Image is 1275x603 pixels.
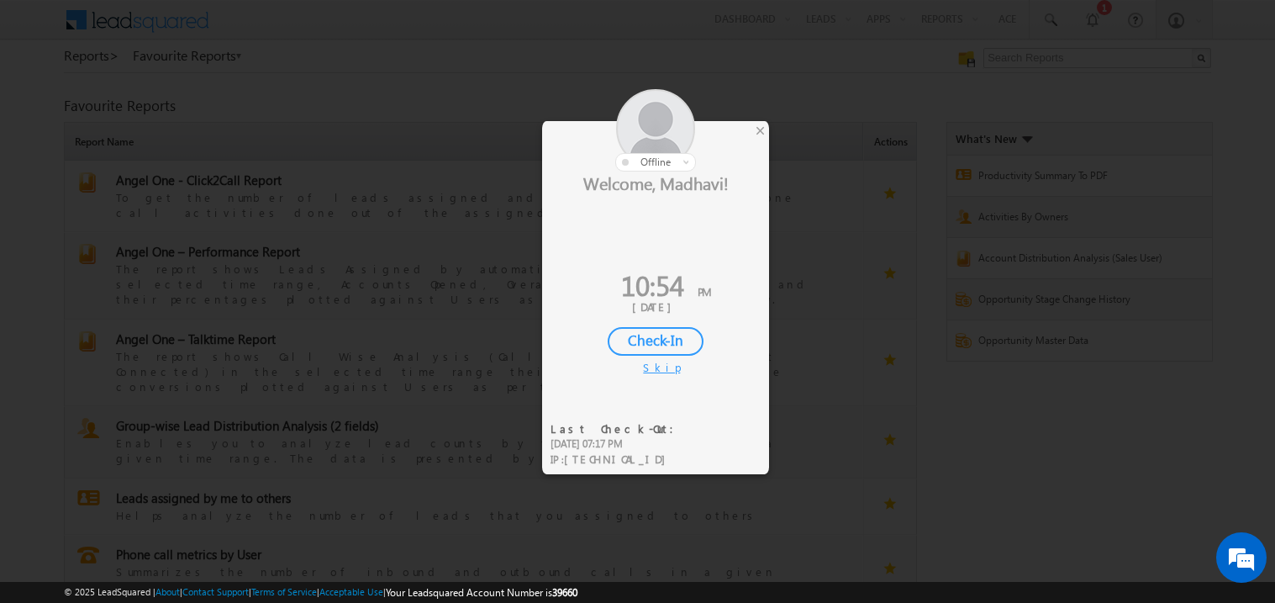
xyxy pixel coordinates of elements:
a: Contact Support [182,586,249,597]
div: Check-In [608,327,703,356]
div: Last Check-Out: [551,421,684,436]
span: 39660 [552,586,577,599]
span: Your Leadsquared Account Number is [386,586,577,599]
a: About [155,586,180,597]
div: Minimize live chat window [276,8,316,49]
textarea: Type your message and hit 'Enter' [22,156,307,459]
div: × [751,121,769,140]
a: Acceptable Use [319,586,383,597]
div: [DATE] [555,299,756,315]
div: [DATE] 07:17 PM [551,436,684,452]
img: d_60004797649_company_0_60004797649 [29,88,71,110]
div: Chat with us now [87,88,282,110]
a: Terms of Service [251,586,317,597]
span: [TECHNICAL_ID] [564,452,674,466]
span: PM [698,284,711,299]
div: Skip [643,360,668,375]
em: Start Chat [229,473,305,495]
div: IP : [551,452,684,468]
div: Welcome, Madhavi! [542,172,769,193]
span: © 2025 LeadSquared | | | | | [64,584,577,600]
span: offline [640,156,671,168]
span: 10:54 [621,266,684,304]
